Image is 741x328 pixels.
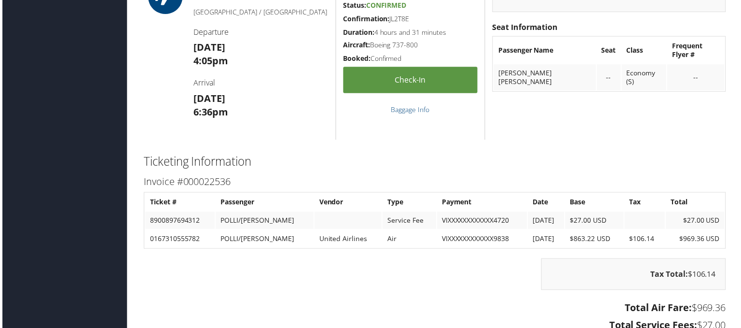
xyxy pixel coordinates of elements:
[343,14,478,24] h5: JL2T8E
[493,22,559,32] strong: Seat Information
[192,92,224,105] strong: [DATE]
[626,195,667,212] th: Tax
[215,195,313,212] th: Passenger
[343,28,374,37] strong: Duration:
[343,14,390,23] strong: Confirmation:
[623,65,669,91] td: Economy (S)
[142,176,728,189] h3: Invoice #000022536
[343,54,370,63] strong: Booked:
[142,303,728,316] h3: $969.36
[314,195,382,212] th: Vendor
[668,231,727,249] td: $969.36 USD
[598,38,622,64] th: Seat
[343,0,366,10] strong: Status:
[314,231,382,249] td: United Airlines
[215,231,313,249] td: POLLI/[PERSON_NAME]
[343,67,478,94] a: Check-in
[529,231,565,249] td: [DATE]
[623,38,669,64] th: Class
[494,38,597,64] th: Passenger Name
[529,195,565,212] th: Date
[192,78,328,88] h4: Arrival
[215,213,313,230] td: POLLI/[PERSON_NAME]
[668,195,727,212] th: Total
[674,73,722,82] div: --
[383,213,436,230] td: Service Fee
[668,213,727,230] td: $27.00 USD
[144,231,214,249] td: 0167310555782
[438,231,528,249] td: VIXXXXXXXXXXXX9838
[343,41,370,50] strong: Aircraft:
[566,231,625,249] td: $863.22 USD
[144,195,214,212] th: Ticket #
[669,38,727,64] th: Frequent Flyer #
[438,213,528,230] td: VIXXXXXXXXXXXX4720
[494,65,597,91] td: [PERSON_NAME] [PERSON_NAME]
[144,213,214,230] td: 8900897694312
[192,7,328,17] h5: [GEOGRAPHIC_DATA] / [GEOGRAPHIC_DATA]
[192,27,328,37] h4: Departure
[438,195,528,212] th: Payment
[192,41,224,54] strong: [DATE]
[566,195,625,212] th: Base
[343,28,478,37] h5: 4 hours and 31 minutes
[391,105,430,114] a: Baggage Info
[626,231,667,249] td: $106.14
[366,0,407,10] span: Confirmed
[603,73,617,82] div: --
[343,54,478,64] h5: Confirmed
[626,303,694,316] strong: Total Air Fare:
[529,213,565,230] td: [DATE]
[383,195,436,212] th: Type
[192,106,227,119] strong: 6:36pm
[383,231,436,249] td: Air
[566,213,625,230] td: $27.00 USD
[542,260,728,292] div: $106.14
[192,55,227,68] strong: 4:05pm
[652,271,690,281] strong: Tax Total:
[343,41,478,50] h5: Boeing 737-800
[142,154,728,171] h2: Ticketing Information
